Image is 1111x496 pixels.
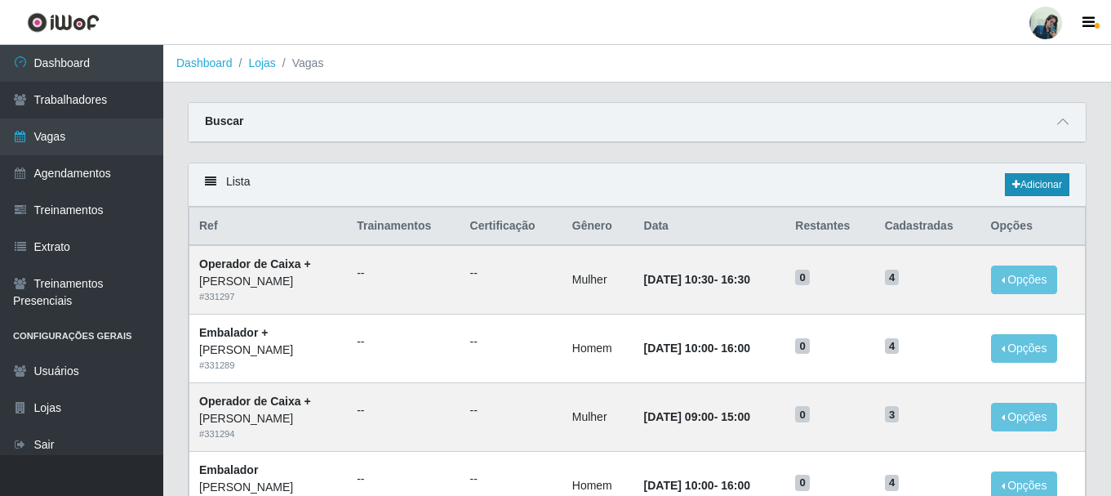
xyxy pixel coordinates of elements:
[189,163,1086,207] div: Lista
[199,427,337,441] div: # 331294
[991,266,1058,294] button: Opções
[644,410,750,423] strong: -
[357,471,450,488] ul: --
[795,475,810,491] span: 0
[644,479,714,492] time: [DATE] 10:00
[562,245,634,314] td: Mulher
[276,55,324,72] li: Vagas
[885,270,900,286] span: 4
[470,333,553,351] ul: --
[199,273,337,290] div: [PERSON_NAME]
[634,208,786,246] th: Data
[644,479,750,492] strong: -
[199,342,337,359] div: [PERSON_NAME]
[644,342,714,355] time: [DATE] 10:00
[562,315,634,383] td: Homem
[470,402,553,419] ul: --
[785,208,874,246] th: Restantes
[460,208,562,246] th: Certificação
[470,265,553,282] ul: --
[721,479,750,492] time: 16:00
[470,471,553,488] ul: --
[27,12,100,33] img: CoreUI Logo
[357,265,450,282] ul: --
[644,273,714,286] time: [DATE] 10:30
[562,382,634,451] td: Mulher
[357,333,450,351] ul: --
[981,208,1086,246] th: Opções
[991,334,1058,363] button: Opções
[562,208,634,246] th: Gênero
[199,410,337,427] div: [PERSON_NAME]
[199,395,311,408] strong: Operador de Caixa +
[885,475,900,491] span: 4
[885,338,900,355] span: 4
[795,338,810,355] span: 0
[199,290,337,304] div: # 331297
[795,406,810,422] span: 0
[205,114,243,127] strong: Buscar
[885,406,900,422] span: 3
[176,56,233,69] a: Dashboard
[199,463,258,476] strong: Embalador
[721,273,750,286] time: 16:30
[1005,173,1069,196] a: Adicionar
[644,342,750,355] strong: -
[644,273,750,286] strong: -
[199,359,337,373] div: # 331289
[721,410,750,423] time: 15:00
[644,410,714,423] time: [DATE] 09:00
[248,56,275,69] a: Lojas
[199,257,311,270] strong: Operador de Caixa +
[875,208,981,246] th: Cadastradas
[795,270,810,286] span: 0
[347,208,460,246] th: Trainamentos
[199,326,268,339] strong: Embalador +
[199,479,337,496] div: [PERSON_NAME]
[357,402,450,419] ul: --
[991,403,1058,431] button: Opções
[189,208,348,246] th: Ref
[163,45,1111,83] nav: breadcrumb
[721,342,750,355] time: 16:00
